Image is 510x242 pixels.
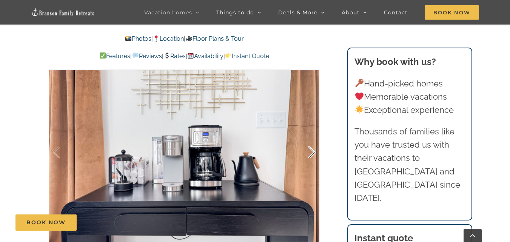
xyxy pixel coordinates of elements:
[26,219,66,226] span: Book Now
[153,35,159,42] img: 📍
[216,10,254,15] span: Things to do
[225,52,231,59] img: 👉
[278,10,317,15] span: Deals & More
[163,52,186,60] a: Rates
[355,92,364,100] img: ❤️
[31,8,95,17] img: Branson Family Retreats Logo
[133,52,139,59] img: 💬
[186,35,192,42] img: 🎥
[187,52,223,60] a: Availability
[125,35,131,42] img: 📸
[185,35,243,42] a: Floor Plans & Tour
[355,105,364,114] img: 🌟
[164,52,170,59] img: 💲
[144,10,192,15] span: Vacation homes
[354,77,465,117] p: Hand-picked homes Memorable vacations Exceptional experience
[342,10,360,15] span: About
[125,35,151,42] a: Photos
[49,51,319,61] p: | | | |
[153,35,184,42] a: Location
[354,125,465,205] p: Thousands of families like you have trusted us with their vacations to [GEOGRAPHIC_DATA] and [GEO...
[132,52,162,60] a: Reviews
[49,34,319,44] p: | |
[100,52,106,59] img: ✅
[99,52,130,60] a: Features
[188,52,194,59] img: 📆
[355,79,364,87] img: 🔑
[225,52,269,60] a: Instant Quote
[15,214,77,231] a: Book Now
[425,5,479,20] span: Book Now
[354,55,465,69] h3: Why book with us?
[384,10,408,15] span: Contact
